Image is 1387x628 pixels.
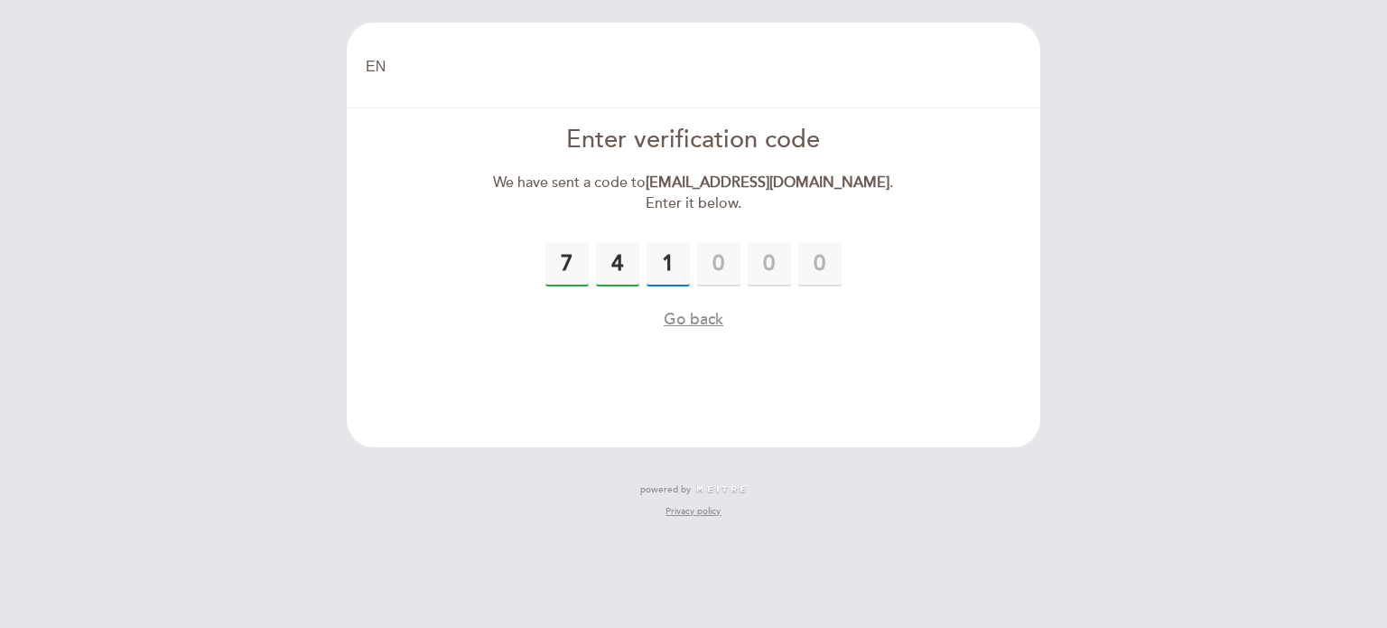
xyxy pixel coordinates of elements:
[545,243,589,286] input: 0
[748,243,791,286] input: 0
[487,173,901,214] div: We have sent a code to . Enter it below.
[666,505,721,518] a: Privacy policy
[664,308,723,331] button: Go back
[646,173,889,192] strong: [EMAIL_ADDRESS][DOMAIN_NAME]
[640,483,747,496] a: powered by
[487,123,901,158] div: Enter verification code
[695,485,747,494] img: MEITRE
[647,243,690,286] input: 0
[596,243,639,286] input: 0
[798,243,842,286] input: 0
[640,483,691,496] span: powered by
[697,243,740,286] input: 0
